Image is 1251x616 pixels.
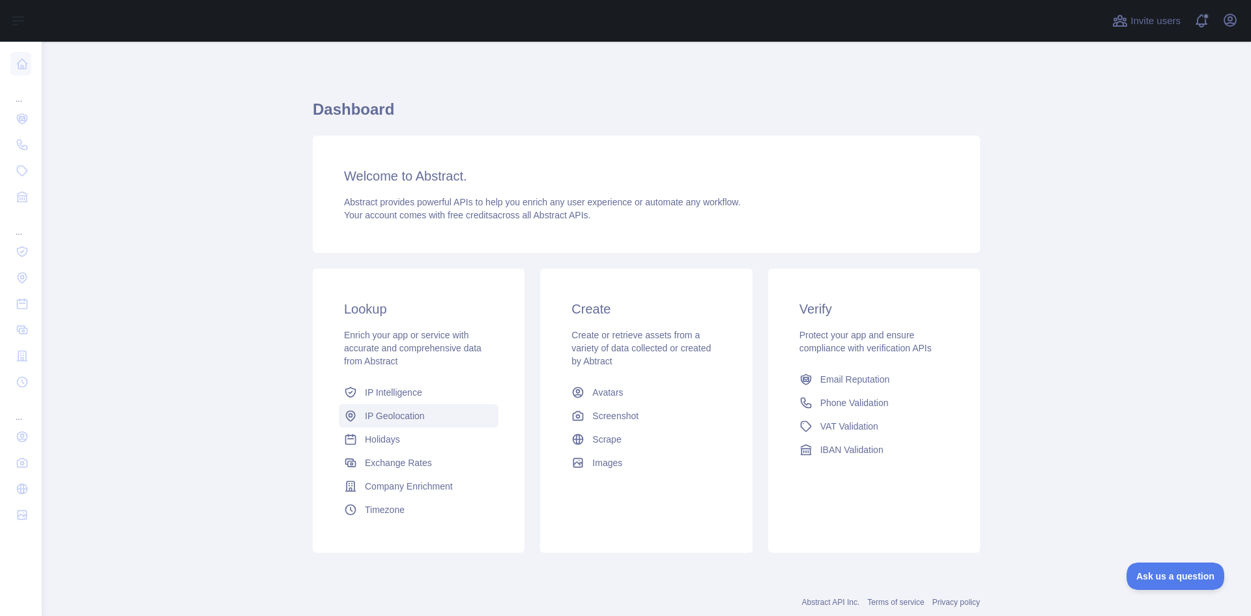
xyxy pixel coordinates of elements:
h3: Create [571,300,721,318]
span: Your account comes with across all Abstract APIs. [344,210,590,220]
a: Avatars [566,381,726,404]
span: free credits [448,210,493,220]
a: Holidays [339,428,498,451]
a: Images [566,451,726,475]
span: Scrape [592,433,621,446]
span: IP Geolocation [365,409,425,422]
span: Protect your app and ensure compliance with verification APIs [799,330,932,353]
h1: Dashboard [313,99,980,130]
span: Invite users [1130,14,1181,29]
a: Privacy policy [932,598,980,607]
span: Screenshot [592,409,639,422]
iframe: Toggle Customer Support [1127,563,1225,590]
span: IP Intelligence [365,386,422,399]
span: Email Reputation [820,373,890,386]
span: Images [592,456,622,469]
span: Exchange Rates [365,456,432,469]
a: IP Intelligence [339,381,498,404]
a: Screenshot [566,404,726,428]
span: VAT Validation [820,420,878,433]
button: Invite users [1110,10,1183,31]
span: Timezone [365,503,405,516]
a: IP Geolocation [339,404,498,428]
a: Terms of service [867,598,924,607]
a: Exchange Rates [339,451,498,475]
span: Holidays [365,433,400,446]
span: Company Enrichment [365,480,453,493]
h3: Verify [799,300,949,318]
span: Abstract provides powerful APIs to help you enrich any user experience or automate any workflow. [344,197,741,207]
span: Enrich your app or service with accurate and comprehensive data from Abstract [344,330,482,366]
a: Scrape [566,428,726,451]
a: Phone Validation [794,391,954,415]
a: Company Enrichment [339,475,498,498]
div: ... [10,211,31,237]
h3: Lookup [344,300,493,318]
a: IBAN Validation [794,438,954,462]
span: Phone Validation [820,396,889,409]
div: ... [10,78,31,104]
a: Abstract API Inc. [802,598,860,607]
div: ... [10,396,31,422]
a: Email Reputation [794,368,954,391]
span: IBAN Validation [820,443,884,456]
span: Create or retrieve assets from a variety of data collected or created by Abtract [571,330,711,366]
a: Timezone [339,498,498,521]
a: VAT Validation [794,415,954,438]
span: Avatars [592,386,623,399]
h3: Welcome to Abstract. [344,167,949,185]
